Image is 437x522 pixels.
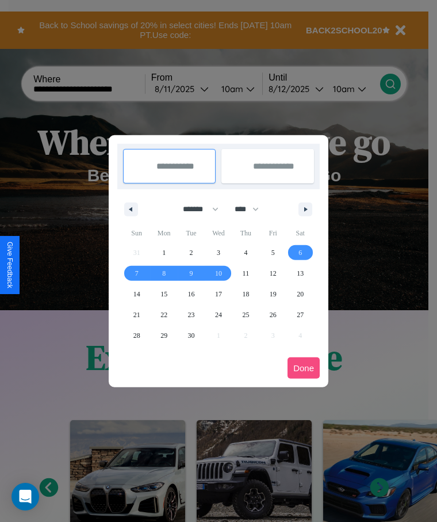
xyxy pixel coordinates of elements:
span: 6 [298,242,302,263]
button: 23 [178,304,205,325]
div: Give Feedback [6,242,14,288]
span: 18 [242,284,249,304]
span: 13 [297,263,304,284]
button: 6 [287,242,314,263]
span: 5 [271,242,275,263]
button: 5 [259,242,286,263]
span: 16 [188,284,195,304]
button: 3 [205,242,232,263]
span: 21 [133,304,140,325]
button: 17 [205,284,232,304]
span: 8 [162,263,166,284]
button: 18 [232,284,259,304]
span: 24 [215,304,222,325]
span: 11 [243,263,250,284]
span: 2 [190,242,193,263]
button: Done [287,357,320,379]
button: 12 [259,263,286,284]
span: Mon [150,224,177,242]
button: 21 [123,304,150,325]
span: 10 [215,263,222,284]
span: 3 [217,242,220,263]
span: 28 [133,325,140,346]
button: 30 [178,325,205,346]
span: 25 [242,304,249,325]
button: 4 [232,242,259,263]
button: 7 [123,263,150,284]
button: 19 [259,284,286,304]
span: 23 [188,304,195,325]
button: 24 [205,304,232,325]
span: Sun [123,224,150,242]
span: 12 [270,263,277,284]
button: 14 [123,284,150,304]
button: 15 [150,284,177,304]
span: 19 [270,284,277,304]
span: 20 [297,284,304,304]
div: Open Intercom Messenger [11,483,39,510]
span: Sat [287,224,314,242]
button: 10 [205,263,232,284]
span: 1 [162,242,166,263]
span: 14 [133,284,140,304]
span: 26 [270,304,277,325]
span: Tue [178,224,205,242]
span: Fri [259,224,286,242]
button: 26 [259,304,286,325]
button: 13 [287,263,314,284]
span: 9 [190,263,193,284]
span: 29 [160,325,167,346]
span: 15 [160,284,167,304]
button: 20 [287,284,314,304]
span: 4 [244,242,247,263]
span: 30 [188,325,195,346]
button: 9 [178,263,205,284]
span: 17 [215,284,222,304]
span: Thu [232,224,259,242]
button: 1 [150,242,177,263]
button: 11 [232,263,259,284]
span: 22 [160,304,167,325]
span: 27 [297,304,304,325]
button: 22 [150,304,177,325]
button: 28 [123,325,150,346]
button: 25 [232,304,259,325]
button: 27 [287,304,314,325]
button: 8 [150,263,177,284]
span: Wed [205,224,232,242]
span: 7 [135,263,139,284]
button: 2 [178,242,205,263]
button: 16 [178,284,205,304]
button: 29 [150,325,177,346]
